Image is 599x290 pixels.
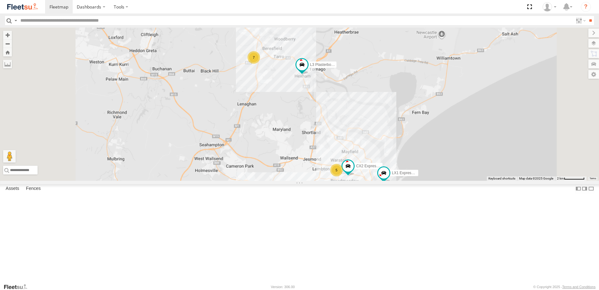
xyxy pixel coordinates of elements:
div: © Copyright 2025 - [533,285,596,289]
span: Map data ©2025 Google [519,177,553,180]
label: Map Settings [588,70,599,79]
label: Dock Summary Table to the Left [575,184,581,193]
div: James Cullen [540,2,559,12]
label: Dock Summary Table to the Right [581,184,588,193]
label: Hide Summary Table [588,184,594,193]
button: Zoom out [3,39,12,48]
i: ? [581,2,591,12]
span: LX1 Express Ute [392,171,420,175]
div: Version: 306.00 [271,285,295,289]
a: Visit our Website [3,284,32,290]
span: CX2 Express Ute [356,164,385,169]
label: Measure [3,60,12,68]
a: Terms (opens in new tab) [590,177,596,180]
button: Drag Pegman onto the map to open Street View [3,150,16,163]
button: Map Scale: 2 km per 62 pixels [555,176,586,181]
label: Search Query [13,16,18,25]
a: Terms and Conditions [562,285,596,289]
button: Keyboard shortcuts [488,176,515,181]
label: Fences [23,184,44,193]
span: 2 km [557,177,564,180]
button: Zoom in [3,31,12,39]
div: 5 [330,164,343,176]
label: Assets [3,184,22,193]
label: Search Filter Options [573,16,587,25]
div: 7 [247,51,260,64]
span: L3 Plasterboard Truck [310,62,347,67]
button: Zoom Home [3,48,12,56]
img: fleetsu-logo-horizontal.svg [6,3,39,11]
